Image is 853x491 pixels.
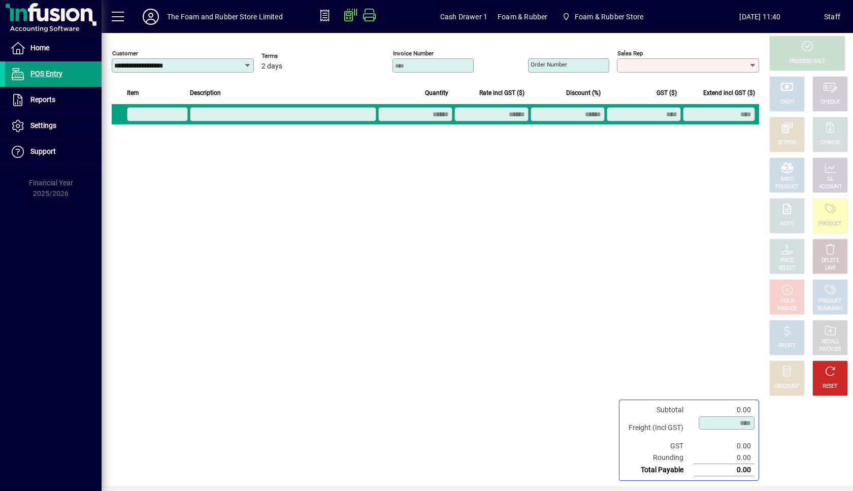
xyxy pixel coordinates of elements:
div: EFTPOS [778,139,797,147]
span: Support [30,147,56,155]
div: PROFIT [778,342,796,350]
span: 2 days [261,62,282,71]
a: Settings [5,113,102,139]
div: LINE [825,265,835,272]
td: Total Payable [624,464,694,476]
td: 0.00 [694,440,754,452]
a: Home [5,36,102,61]
span: Foam & Rubber Store [557,8,647,26]
span: Foam & Rubber [498,9,547,25]
div: DISCOUNT [775,383,799,390]
div: RESET [823,383,838,390]
span: Description [190,87,221,99]
span: Item [127,87,139,99]
div: The Foam and Rubber Store Limited [167,9,283,25]
mat-label: Order number [531,61,567,68]
div: PRODUCT [818,298,841,305]
span: Rate incl GST ($) [479,87,524,99]
div: NOTE [780,220,794,228]
div: CHEQUE [821,99,840,106]
div: CHARGE [821,139,840,147]
td: 0.00 [694,464,754,476]
div: PRODUCT [818,220,841,228]
button: Profile [135,8,167,26]
div: Staff [824,9,840,25]
div: SELECT [778,265,796,272]
div: CASH [780,99,794,106]
span: Home [30,44,49,52]
div: INVOICE [777,305,796,313]
mat-label: Sales rep [617,50,643,57]
span: Foam & Rubber Store [575,9,643,25]
span: POS Entry [30,70,62,78]
td: Freight (Incl GST) [624,416,694,440]
div: PRODUCT [775,183,798,191]
td: Rounding [624,452,694,464]
td: Subtotal [624,404,694,416]
td: 0.00 [694,452,754,464]
div: RECALL [822,338,839,346]
a: Reports [5,87,102,113]
div: GL [827,176,834,183]
span: [DATE] 11:40 [696,9,824,25]
mat-label: Invoice number [393,50,434,57]
span: Cash Drawer 1 [440,9,487,25]
div: INVOICES [819,346,841,353]
div: SUMMARY [817,305,843,313]
span: Terms [261,53,322,59]
div: HOLD [780,298,794,305]
td: GST [624,440,694,452]
span: Extend incl GST ($) [703,87,755,99]
span: Quantity [425,87,448,99]
span: Reports [30,95,55,104]
div: DELETE [822,257,839,265]
div: PROCESS SALE [790,58,825,66]
td: 0.00 [694,404,754,416]
span: Settings [30,121,56,129]
div: MISC [781,176,793,183]
span: GST ($) [657,87,677,99]
a: Support [5,139,102,165]
div: ACCOUNT [818,183,842,191]
div: PRICE [780,257,794,265]
mat-label: Customer [112,50,138,57]
span: Discount (%) [566,87,601,99]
